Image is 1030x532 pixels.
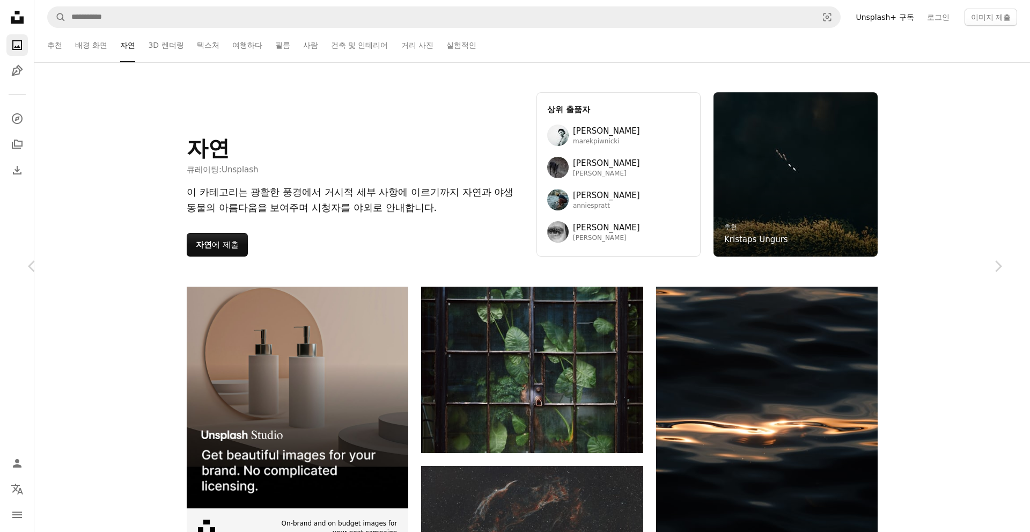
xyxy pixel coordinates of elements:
a: 로그인 / 가입 [6,453,28,474]
h1: 자연 [187,135,259,161]
span: [PERSON_NAME] [573,125,640,137]
span: [PERSON_NAME] [573,170,640,178]
a: 배경 화면 [75,28,107,62]
button: 이미지 제출 [965,9,1017,26]
a: 거리 사진 [401,28,433,62]
a: 사용자 Francesco Ungaro의 아바타[PERSON_NAME][PERSON_NAME] [547,221,690,243]
a: 사용자 Wolfgang Hasselmann의 아바타[PERSON_NAME][PERSON_NAME] [547,157,690,178]
img: 풍화된 유리문을 통해 보이는 무성한 녹색 식물. [421,287,643,453]
a: Unsplash [222,165,259,174]
img: 사용자 Wolfgang Hasselmann의 아바타 [547,157,569,178]
span: 큐레이팅: [187,163,259,176]
a: Unsplash+ 구독 [849,9,920,26]
button: 시각적 검색 [814,7,840,27]
span: [PERSON_NAME] [573,157,640,170]
span: anniespratt [573,202,640,210]
div: 이 카테고리는 광활한 풍경에서 거시적 세부 사항에 이르기까지 자연과 야생 동물의 아름다움을 보여주며 시청자를 야외로 안내합니다. [187,185,524,216]
img: 사용자 Marek Piwnicki의 아바타 [547,125,569,146]
span: [PERSON_NAME] [573,234,640,243]
a: 추천 [47,28,62,62]
a: 다음 [966,215,1030,318]
a: 필름 [275,28,290,62]
button: 메뉴 [6,504,28,526]
h3: 상위 출품자 [547,103,690,116]
a: 실험적인 [446,28,476,62]
span: marekpiwnicki [573,137,640,146]
img: 사용자 Francesco Ungaro의 아바타 [547,221,569,243]
a: 사진 [6,34,28,56]
button: Unsplash 검색 [48,7,66,27]
a: 사람 [303,28,318,62]
a: 풍화된 유리문을 통해 보이는 무성한 녹색 식물. [421,365,643,375]
a: 추천 [724,223,737,231]
strong: 자연 [196,240,212,250]
a: 컬렉션 [6,134,28,155]
form: 사이트 전체에서 이미지 찾기 [47,6,841,28]
a: 텍스처 [197,28,219,62]
a: 햇빛은 어둡고 물결치는 물에 반사됩니다. [656,420,878,430]
a: 건축 및 인테리어 [331,28,388,62]
button: 언어 [6,478,28,500]
a: 다운로드 내역 [6,159,28,181]
span: [PERSON_NAME] [573,189,640,202]
a: 사용자 Annie Spratt의 아바타[PERSON_NAME]anniespratt [547,189,690,210]
a: 여행하다 [232,28,262,62]
img: 사용자 Annie Spratt의 아바타 [547,189,569,210]
a: 일러스트 [6,60,28,82]
a: 사용자 Marek Piwnicki의 아바타[PERSON_NAME]marekpiwnicki [547,125,690,146]
a: Kristaps Ungurs [724,233,788,246]
a: 탐색 [6,108,28,129]
a: 3D 렌더링 [148,28,183,62]
button: 자연에 제출 [187,233,248,257]
img: file-1715714113747-b8b0561c490eimage [187,287,408,508]
span: [PERSON_NAME] [573,221,640,234]
a: 로그인 [921,9,956,26]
